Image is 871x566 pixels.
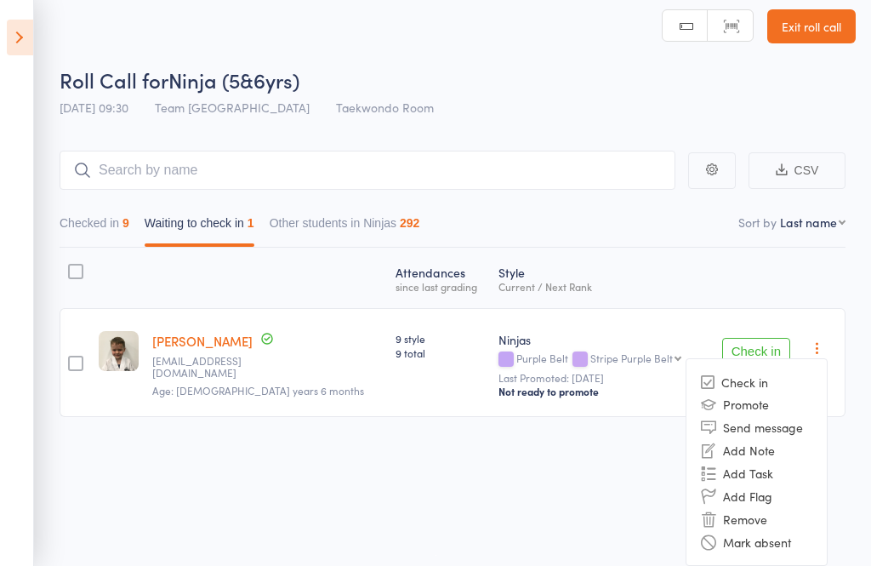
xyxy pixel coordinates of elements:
span: 9 style [396,331,485,346]
span: Age: [DEMOGRAPHIC_DATA] years 6 months [152,383,364,397]
button: Waiting to check in1 [145,208,254,247]
span: Ninja (5&6yrs) [168,66,299,94]
div: 292 [400,216,419,230]
li: Check in [686,371,827,392]
small: shaunmazzocchetti@hotmail.com [152,355,263,380]
li: Send message [686,415,827,438]
div: Stripe Purple Belt [590,352,673,363]
button: CSV [749,152,845,189]
span: Taekwondo Room [336,99,434,116]
label: Sort by [738,214,777,231]
div: Purple Belt [498,352,697,367]
a: [PERSON_NAME] [152,332,253,350]
li: Mark absent [686,530,827,553]
a: Exit roll call [767,9,856,43]
li: Add Note [686,438,827,461]
div: Last name [780,214,837,231]
div: 9 [122,216,129,230]
button: Other students in Ninjas292 [270,208,420,247]
div: Current / Next Rank [498,281,697,292]
span: 9 total [396,346,485,360]
div: since last grading [396,281,485,292]
button: Check in [722,338,790,365]
input: Search by name [60,151,675,190]
span: [DATE] 09:30 [60,99,128,116]
li: Remove [686,507,827,530]
li: Add Task [686,461,827,484]
div: Not ready to promote [498,385,697,398]
small: Last Promoted: [DATE] [498,372,697,384]
span: Roll Call for [60,66,168,94]
img: image1748043129.png [99,331,139,371]
div: 1 [248,216,254,230]
li: Promote [686,392,827,415]
li: Add Flag [686,484,827,507]
div: Atten­dances [389,255,492,300]
button: Checked in9 [60,208,129,247]
span: Team [GEOGRAPHIC_DATA] [155,99,310,116]
div: Style [492,255,704,300]
div: Ninjas [498,331,697,348]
